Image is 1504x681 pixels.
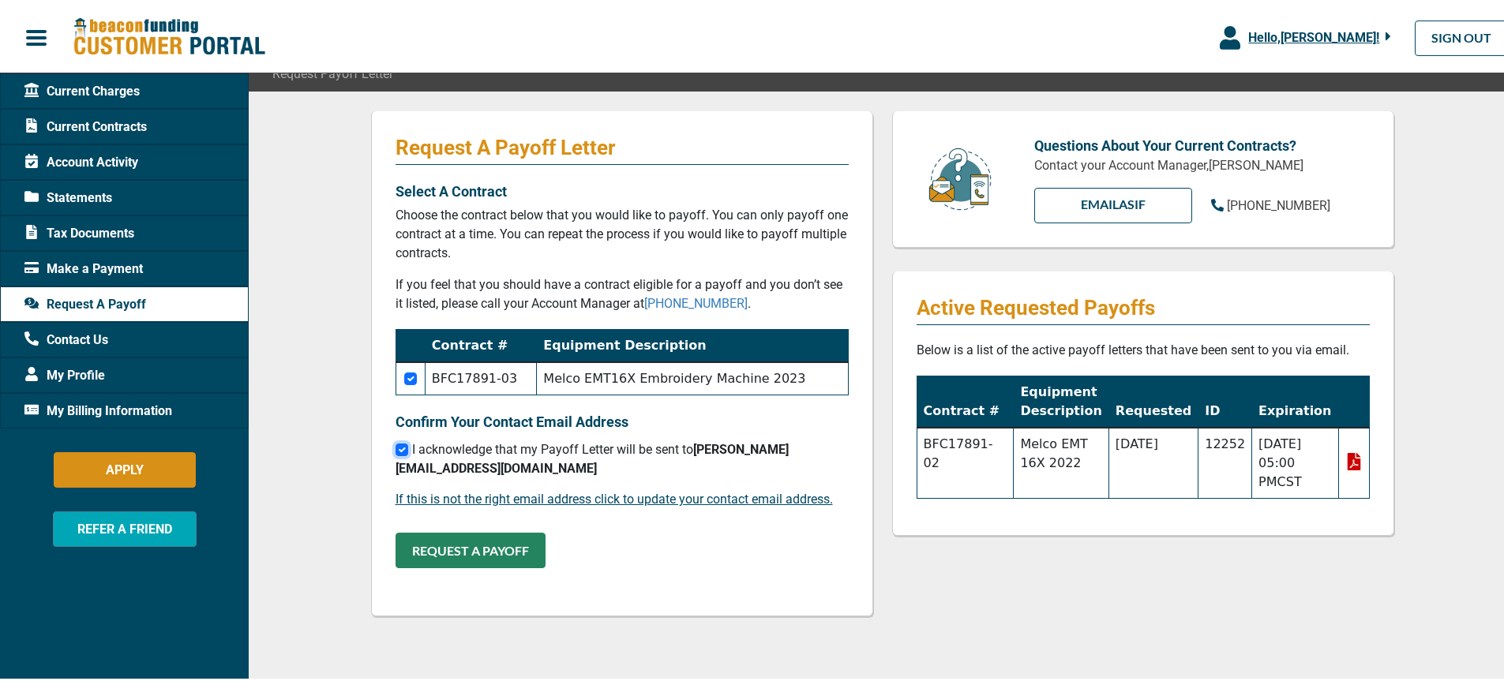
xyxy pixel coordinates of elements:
th: Requested [1108,374,1198,426]
img: customer-service.png [925,144,996,210]
a: If this is not the right email address click to update your contact email address. [396,489,833,504]
p: Request A Payoff Letter [396,133,849,158]
th: Contract # [917,374,1014,426]
a: [PHONE_NUMBER] [644,294,748,309]
td: View [1338,425,1369,496]
td: BFC17891-02 [917,425,1014,496]
td: [DATE] [1108,425,1198,496]
span: Request A Payoff [24,293,146,312]
p: Active Requested Payoffs [917,293,1370,318]
th: Expiration [1252,374,1338,426]
p: Contact your Account Manager, [PERSON_NAME] [1034,154,1370,173]
td: Melco EMT16X Embroidery Machine 2023 [537,360,848,393]
th: Equipment Description [1014,374,1108,426]
span: I acknowledge that my Payoff Letter will be sent to [396,440,789,473]
span: My Billing Information [24,399,172,418]
td: [DATE] 05:00 PM CST [1252,425,1338,496]
p: Choose the contract below that you would like to payoff. You can only payoff one contract at a ti... [396,204,849,260]
button: APPLY [54,450,196,485]
span: Tax Documents [24,222,134,241]
th: ID [1198,374,1252,426]
a: EMAILAsif [1034,185,1192,221]
span: Current Contracts [24,115,147,134]
p: Questions About Your Current Contracts? [1034,133,1370,154]
td: Melco EMT 16X 2022 [1014,425,1108,496]
p: If you feel that you should have a contract eligible for a payoff and you don’t see it listed, pl... [396,273,849,311]
p: Confirm Your Contact Email Address [396,409,849,430]
td: 12252 [1198,425,1252,496]
p: Below is a list of the active payoff letters that have been sent to you via email. [917,339,1370,357]
span: My Profile [24,364,105,383]
span: Hello, [PERSON_NAME] ! [1248,28,1379,43]
span: Contact Us [24,328,108,347]
span: Request Payoff Letter [272,62,393,81]
td: BFC17891-03 [425,360,537,393]
button: REQUEST A PAYOFF [396,530,546,566]
span: Account Activity [24,151,138,170]
span: Make a Payment [24,257,143,276]
button: REFER A FRIEND [53,509,197,544]
th: Equipment Description [537,327,848,361]
th: Contract # [425,327,537,361]
p: Select A Contract [396,178,849,200]
span: Statements [24,186,112,205]
img: Beacon Funding Customer Portal Logo [73,15,265,55]
span: Current Charges [24,80,140,99]
a: [PHONE_NUMBER] [1211,194,1330,213]
span: [PHONE_NUMBER] [1227,196,1330,211]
